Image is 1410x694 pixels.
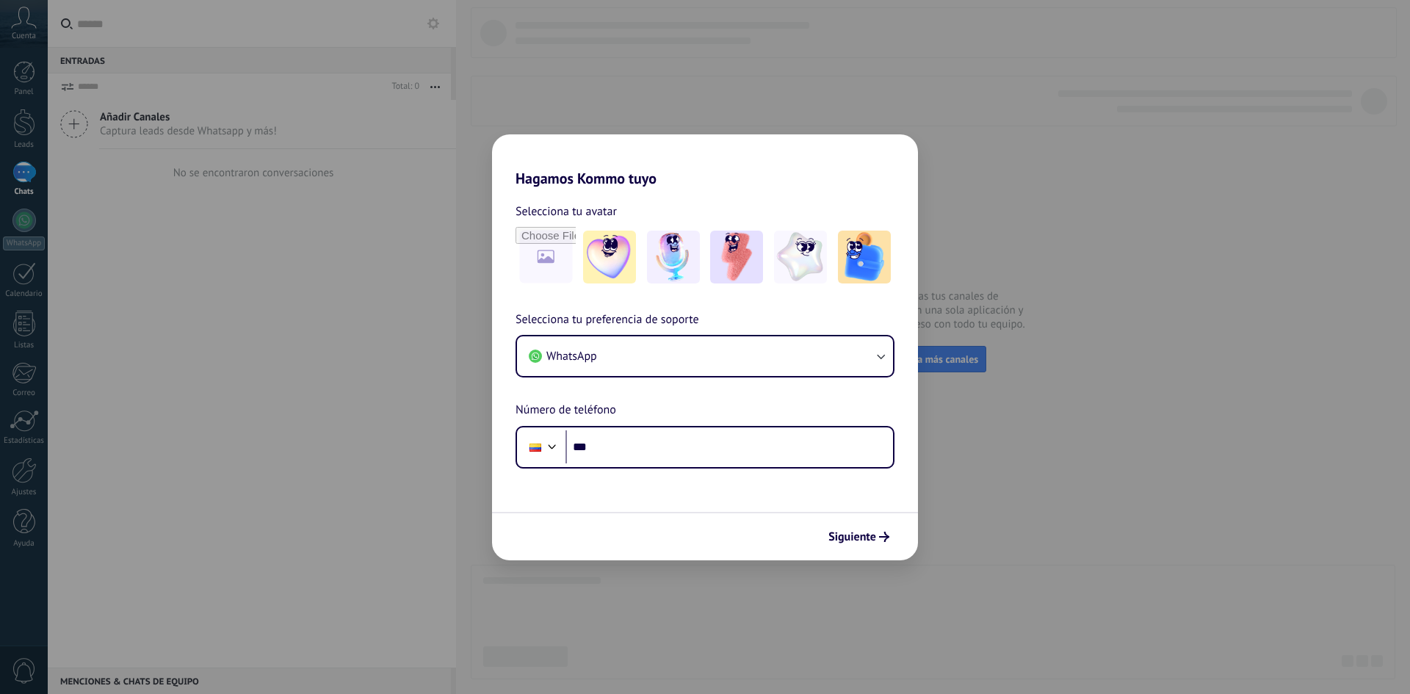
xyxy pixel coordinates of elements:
img: -1.jpeg [583,231,636,283]
div: Colombia: + 57 [521,432,549,463]
button: WhatsApp [517,336,893,376]
button: Siguiente [822,524,896,549]
span: Siguiente [828,532,876,542]
h2: Hagamos Kommo tuyo [492,134,918,187]
img: -4.jpeg [774,231,827,283]
img: -5.jpeg [838,231,891,283]
span: Número de teléfono [516,401,616,420]
span: WhatsApp [546,349,597,364]
span: Selecciona tu avatar [516,202,617,221]
img: -2.jpeg [647,231,700,283]
span: Selecciona tu preferencia de soporte [516,311,699,330]
img: -3.jpeg [710,231,763,283]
